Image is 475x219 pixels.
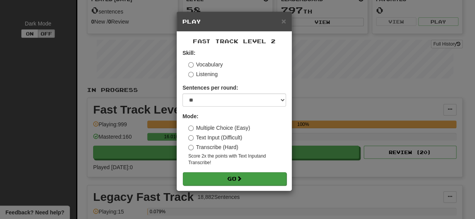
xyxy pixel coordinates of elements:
input: Text Input (Difficult) [188,135,194,141]
small: Score 2x the points with Text Input and Transcribe ! [188,153,286,166]
label: Text Input (Difficult) [188,134,242,141]
input: Transcribe (Hard) [188,145,194,150]
h5: Play [182,18,286,25]
button: Go [183,172,286,185]
label: Vocabulary [188,61,223,68]
strong: Skill: [182,50,195,56]
input: Listening [188,72,194,77]
input: Multiple Choice (Easy) [188,126,194,131]
span: Fast Track Level 2 [193,38,276,44]
label: Transcribe (Hard) [188,143,238,151]
strong: Mode: [182,113,198,119]
input: Vocabulary [188,62,194,68]
label: Listening [188,70,218,78]
label: Multiple Choice (Easy) [188,124,250,132]
span: × [281,17,286,25]
button: Close [281,17,286,25]
label: Sentences per round: [182,84,238,92]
